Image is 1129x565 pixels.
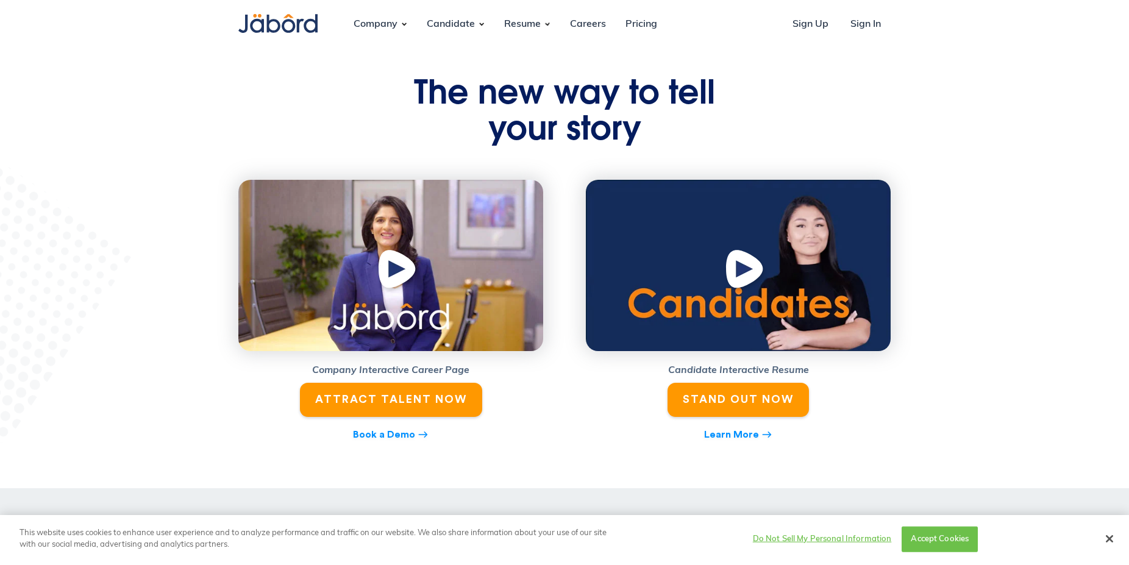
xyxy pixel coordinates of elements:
[723,248,769,296] img: Play Button
[20,527,621,551] p: This website uses cookies to enhance user experience and to analyze performance and traffic on ou...
[841,8,891,41] a: Sign In
[344,8,407,41] div: Company
[761,427,772,443] div: east
[783,8,838,41] a: Sign Up
[560,8,616,41] a: Careers
[616,8,667,41] a: Pricing
[417,8,485,41] div: Candidate
[704,427,772,443] a: Learn Moreeast
[1096,525,1123,552] button: Close
[704,427,759,442] div: Learn More
[586,180,891,352] img: Candidate Thumbnail
[683,393,794,407] div: STAND OUT NOW
[494,8,550,41] div: Resume
[238,14,318,33] img: Jabord
[586,363,891,378] h5: Candidate Interactive Resume
[753,527,892,552] button: Do Not Sell My Personal Information
[300,383,482,416] a: ATTRACT TALENT NOW
[238,180,543,352] img: Company Career Page
[238,363,543,378] h5: Company Interactive Career Page
[238,180,543,352] a: open lightbox
[418,427,429,443] div: east
[397,78,732,151] h1: The new way to tell your story
[315,393,467,407] div: ATTRACT TALENT NOW
[353,427,429,443] a: Book a Demoeast
[902,527,978,552] button: Accept Cookies
[668,383,809,416] a: STAND OUT NOW
[353,427,415,442] div: Book a Demo
[376,248,422,296] img: Play Button
[586,180,891,352] a: open lightbox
